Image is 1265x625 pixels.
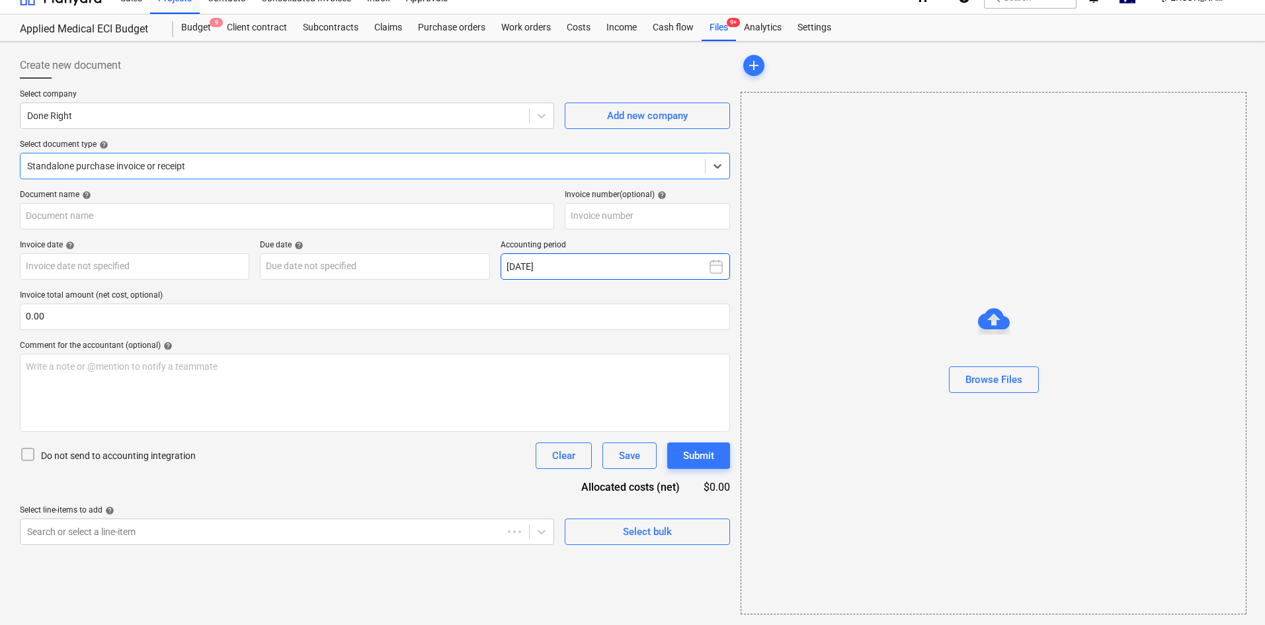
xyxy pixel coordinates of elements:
span: add [746,58,762,73]
a: Income [598,15,645,41]
span: 9+ [727,18,740,27]
div: Select document type [20,140,730,150]
iframe: Chat Widget [1199,562,1265,625]
a: Files9+ [702,15,736,41]
span: help [79,190,91,200]
input: Invoice number [565,203,730,229]
a: Costs [559,15,598,41]
div: Budget [173,15,219,41]
a: Subcontracts [295,15,366,41]
div: Browse Files [965,371,1022,388]
div: Select line-items to add [20,505,554,516]
div: $0.00 [701,479,730,495]
input: Invoice total amount (net cost, optional) [20,304,730,330]
a: Claims [366,15,410,41]
a: Purchase orders [410,15,493,41]
div: Add new company [607,107,688,124]
div: Save [619,447,640,464]
button: Submit [667,442,730,469]
span: help [292,241,304,250]
input: Document name [20,203,554,229]
a: Work orders [493,15,559,41]
div: Clear [552,447,575,464]
p: Do not send to accounting integration [41,449,196,462]
span: help [102,506,114,515]
div: Due date [260,240,489,251]
a: Analytics [736,15,790,41]
input: Due date not specified [260,253,489,280]
div: Select bulk [623,523,672,540]
div: Files [702,15,736,41]
input: Invoice date not specified [20,253,249,280]
button: Clear [536,442,592,469]
button: Add new company [565,103,730,129]
button: [DATE] [501,253,730,280]
p: Select company [20,89,554,103]
span: help [655,190,667,200]
div: Document name [20,190,554,200]
button: Browse Files [949,366,1039,393]
div: Submit [683,447,714,464]
p: Invoice total amount (net cost, optional) [20,290,730,304]
div: Applied Medical ECI Budget [20,22,157,36]
a: Settings [790,15,839,41]
div: Browse Files [741,92,1246,614]
a: Budget9 [173,15,219,41]
div: Comment for the accountant (optional) [20,341,730,351]
span: 9 [210,18,223,27]
span: help [97,140,108,149]
span: Create new document [20,58,121,73]
a: Client contract [219,15,295,41]
a: Cash flow [645,15,702,41]
p: Accounting period [501,240,730,253]
button: Select bulk [565,519,730,545]
span: help [161,341,173,351]
div: Invoice date [20,240,249,251]
div: Invoice number (optional) [565,190,730,200]
span: help [63,241,75,250]
button: Save [602,442,657,469]
div: Allocated costs (net) [558,479,701,495]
